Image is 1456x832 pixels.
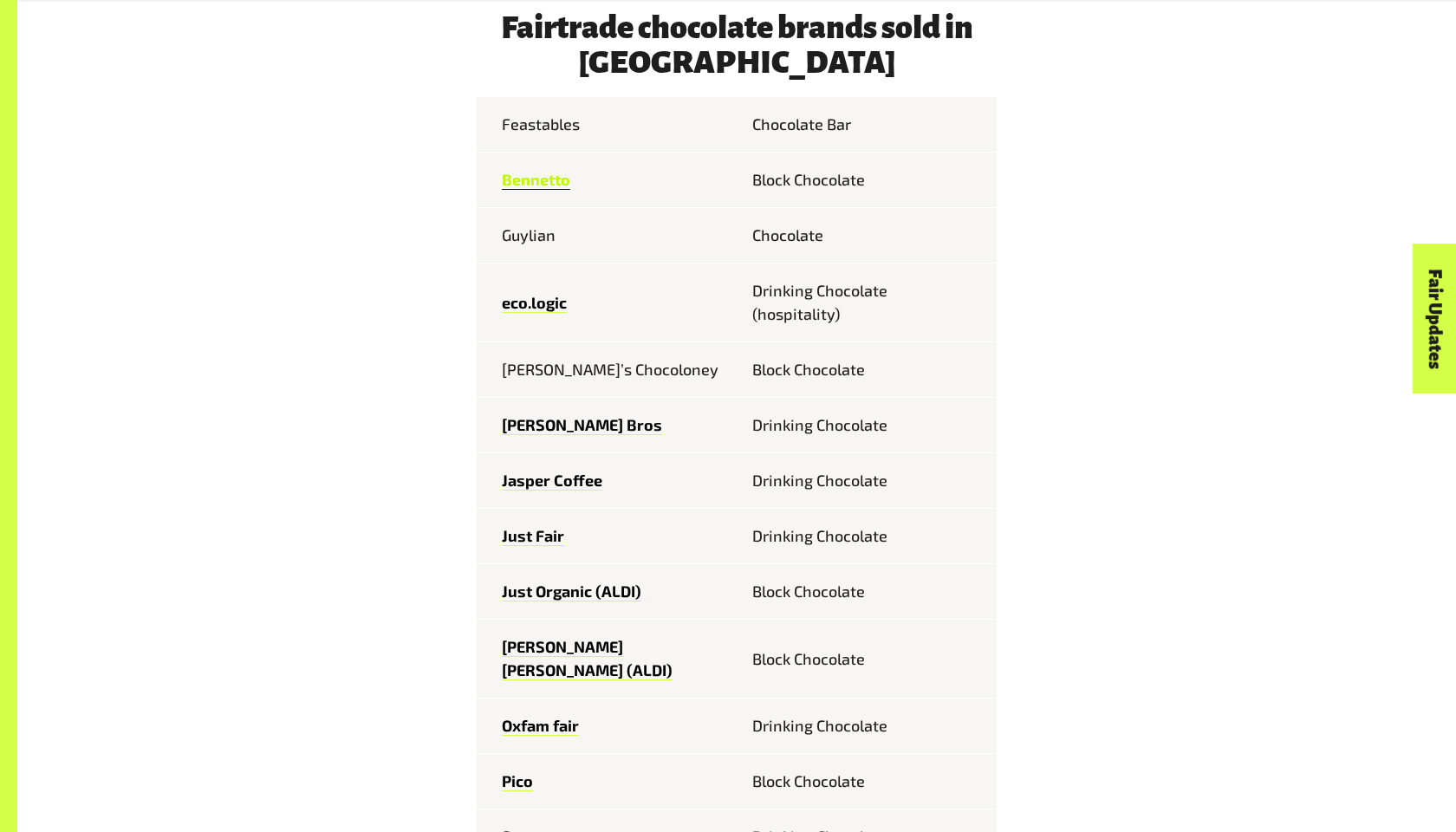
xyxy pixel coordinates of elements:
a: Bennetto [502,170,570,190]
a: Just Organic (ALDI) [502,582,641,601]
td: Block Chocolate [737,342,997,398]
a: Pico [502,771,533,791]
td: [PERSON_NAME]’s Chocoloney [477,342,737,398]
td: Drinking Chocolate [737,699,997,754]
a: [PERSON_NAME] [PERSON_NAME] (ALDI) [502,637,673,680]
td: Feastables [477,97,737,153]
td: Block Chocolate [737,754,997,809]
a: Jasper Coffee [502,471,602,491]
td: Drinking Chocolate [737,509,997,564]
td: Drinking Chocolate [737,453,997,509]
td: Drinking Chocolate [737,398,997,453]
td: Drinking Chocolate (hospitality) [737,263,997,342]
td: Chocolate [737,208,997,263]
h3: Fairtrade chocolate brands sold in [GEOGRAPHIC_DATA] [477,10,997,80]
a: [PERSON_NAME] Bros [502,415,662,435]
td: Chocolate Bar [737,97,997,153]
td: Block Chocolate [737,153,997,208]
a: eco.logic [502,293,567,313]
a: Just Fair [502,526,564,546]
a: Oxfam fair [502,716,579,736]
td: Block Chocolate [737,620,997,699]
td: Guylian [477,208,737,263]
td: Block Chocolate [737,564,997,620]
